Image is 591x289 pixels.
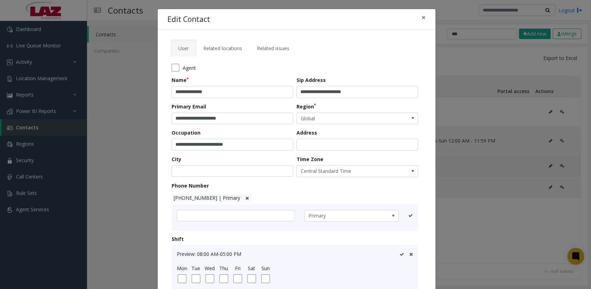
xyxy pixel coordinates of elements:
[172,155,181,163] label: City
[219,265,228,272] label: Thu
[177,265,187,272] label: Mon
[172,129,200,136] label: Occupation
[205,265,215,272] label: Wed
[178,45,189,52] span: User
[235,265,241,272] label: Fri
[191,265,200,272] label: Tue
[297,76,326,84] label: Sip Address
[297,103,316,110] label: Region
[177,251,241,257] span: Preview: 08:00 AM-05:00 PM
[421,13,426,22] span: ×
[171,40,422,52] ul: Tabs
[172,103,206,110] label: Primary Email
[297,129,317,136] label: Address
[203,45,242,52] span: Related locations
[297,166,394,177] span: Central Standard Time
[297,113,394,124] span: Global
[257,45,289,52] span: Related issues
[417,9,431,26] button: Close
[172,76,189,84] label: Name
[172,182,209,189] label: Phone Number
[174,195,240,201] span: [PHONE_NUMBER] | Primary
[183,64,196,71] span: Agent
[248,265,255,272] label: Sat
[172,235,184,243] label: Shift
[297,155,323,163] label: Time Zone
[261,265,270,272] label: Sun
[305,210,379,221] span: Primary
[167,14,210,25] h4: Edit Contact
